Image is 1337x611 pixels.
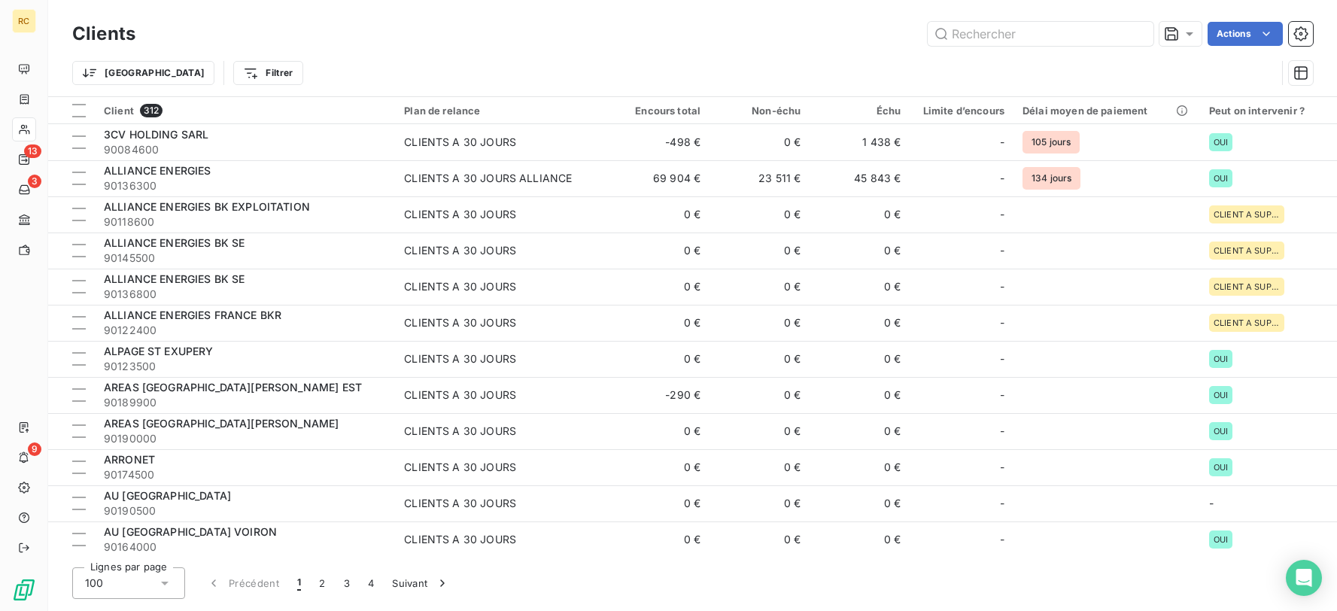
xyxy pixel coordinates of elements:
span: - [1000,388,1004,403]
td: -498 € [609,124,710,160]
span: 312 [140,104,163,117]
span: ALPAGE ST EXUPERY [104,345,214,357]
span: 90118600 [104,214,386,230]
span: 90084600 [104,142,386,157]
span: 1 [297,576,301,591]
span: - [1000,243,1004,258]
span: 90136800 [104,287,386,302]
span: ALLIANCE ENERGIES [104,164,211,177]
div: CLIENTS A 30 JOURS [404,351,516,366]
span: 3 [28,175,41,188]
div: Délai moyen de paiement [1023,105,1191,117]
td: 0 € [609,449,710,485]
input: Rechercher [928,22,1153,46]
span: ALLIANCE ENERGIES BK SE [104,272,245,285]
span: AREAS [GEOGRAPHIC_DATA][PERSON_NAME] [104,417,339,430]
button: [GEOGRAPHIC_DATA] [72,61,214,85]
div: Limite d’encours [919,105,1004,117]
span: 90174500 [104,467,386,482]
td: 23 511 € [710,160,810,196]
span: - [1000,279,1004,294]
div: Non-échu [719,105,801,117]
td: 0 € [810,196,910,233]
div: CLIENTS A 30 JOURS [404,496,516,511]
span: 90190500 [104,503,386,518]
button: 2 [310,567,334,599]
span: 105 jours [1023,131,1080,154]
td: 0 € [810,341,910,377]
td: 0 € [810,269,910,305]
span: 90164000 [104,540,386,555]
span: 90190000 [104,431,386,446]
span: ALLIANCE ENERGIES FRANCE BKR [104,309,281,321]
span: CLIENT A SUPPRIMER [1214,282,1280,291]
div: CLIENTS A 30 JOURS [404,424,516,439]
img: Logo LeanPay [12,578,36,602]
td: 0 € [609,521,710,558]
td: 0 € [710,485,810,521]
span: - [1209,497,1214,509]
span: OUI [1214,354,1228,363]
button: Actions [1208,22,1283,46]
td: 0 € [710,449,810,485]
td: 0 € [810,233,910,269]
td: 0 € [810,377,910,413]
h3: Clients [72,20,135,47]
span: - [1000,424,1004,439]
span: OUI [1214,427,1228,436]
div: CLIENTS A 30 JOURS [404,243,516,258]
td: 1 438 € [810,124,910,160]
span: 90189900 [104,395,386,410]
td: 0 € [810,305,910,341]
span: OUI [1214,138,1228,147]
div: CLIENTS A 30 JOURS [404,207,516,222]
span: 90122400 [104,323,386,338]
button: Suivant [383,567,459,599]
td: 0 € [609,305,710,341]
span: AU [GEOGRAPHIC_DATA] VOIRON [104,525,277,538]
div: Peut on intervenir ? [1209,105,1328,117]
span: 90123500 [104,359,386,374]
td: 0 € [710,233,810,269]
div: CLIENTS A 30 JOURS [404,135,516,150]
span: 100 [85,576,103,591]
td: 0 € [810,485,910,521]
div: Échu [819,105,901,117]
span: - [1000,207,1004,222]
td: 0 € [609,341,710,377]
span: OUI [1214,535,1228,544]
td: 0 € [710,124,810,160]
button: 3 [335,567,359,599]
span: - [1000,351,1004,366]
td: 0 € [609,233,710,269]
span: 13 [24,144,41,158]
div: Encours total [618,105,700,117]
td: 0 € [609,485,710,521]
span: 90145500 [104,251,386,266]
span: OUI [1214,463,1228,472]
a: 3 [12,178,35,202]
span: - [1000,171,1004,186]
div: CLIENTS A 30 JOURS [404,315,516,330]
span: CLIENT A SUPPRIMER [1214,318,1280,327]
td: 0 € [609,269,710,305]
a: 13 [12,147,35,172]
td: 0 € [810,413,910,449]
span: AU [GEOGRAPHIC_DATA] [104,489,231,502]
td: 0 € [609,196,710,233]
td: 0 € [710,413,810,449]
div: Open Intercom Messenger [1286,560,1322,596]
td: 0 € [710,521,810,558]
span: CLIENT A SUPPRIMER [1214,246,1280,255]
span: OUI [1214,391,1228,400]
div: CLIENTS A 30 JOURS [404,388,516,403]
button: 4 [359,567,383,599]
span: ALLIANCE ENERGIES BK SE [104,236,245,249]
span: - [1000,532,1004,547]
span: - [1000,135,1004,150]
span: 134 jours [1023,167,1080,190]
td: 0 € [710,377,810,413]
td: 0 € [710,305,810,341]
button: Filtrer [233,61,302,85]
td: 0 € [810,449,910,485]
